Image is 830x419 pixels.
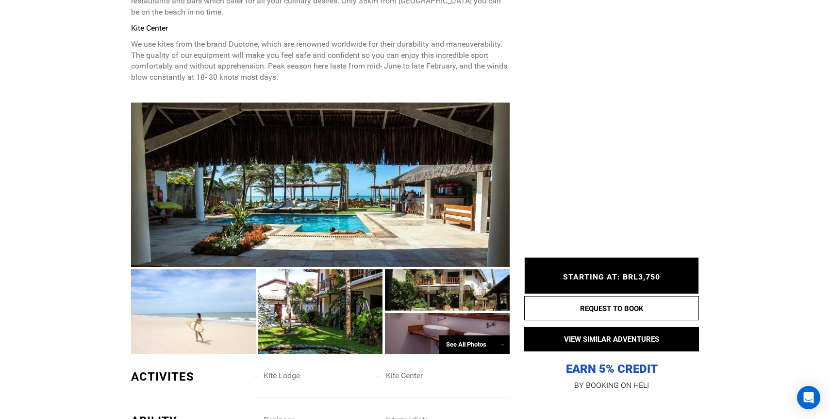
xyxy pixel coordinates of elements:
p: BY BOOKING ON HELI [524,379,699,392]
span: → [498,341,505,348]
span: STARTING AT: BRL3,750 [563,272,660,281]
div: See All Photos [439,335,510,354]
span: Kite Lodge [264,371,300,380]
div: ACTIVITES [131,368,248,385]
p: EARN 5% CREDIT [524,264,699,377]
button: VIEW SIMILAR ADVENTURES [524,327,699,351]
div: Open Intercom Messenger [797,386,820,409]
strong: Kite Center [131,23,168,33]
button: REQUEST TO BOOK [524,296,699,320]
span: Kite Center [386,371,423,380]
p: We use kites from the brand Duotone, which are renowned worldwide for their durability and maneuv... [131,39,510,83]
